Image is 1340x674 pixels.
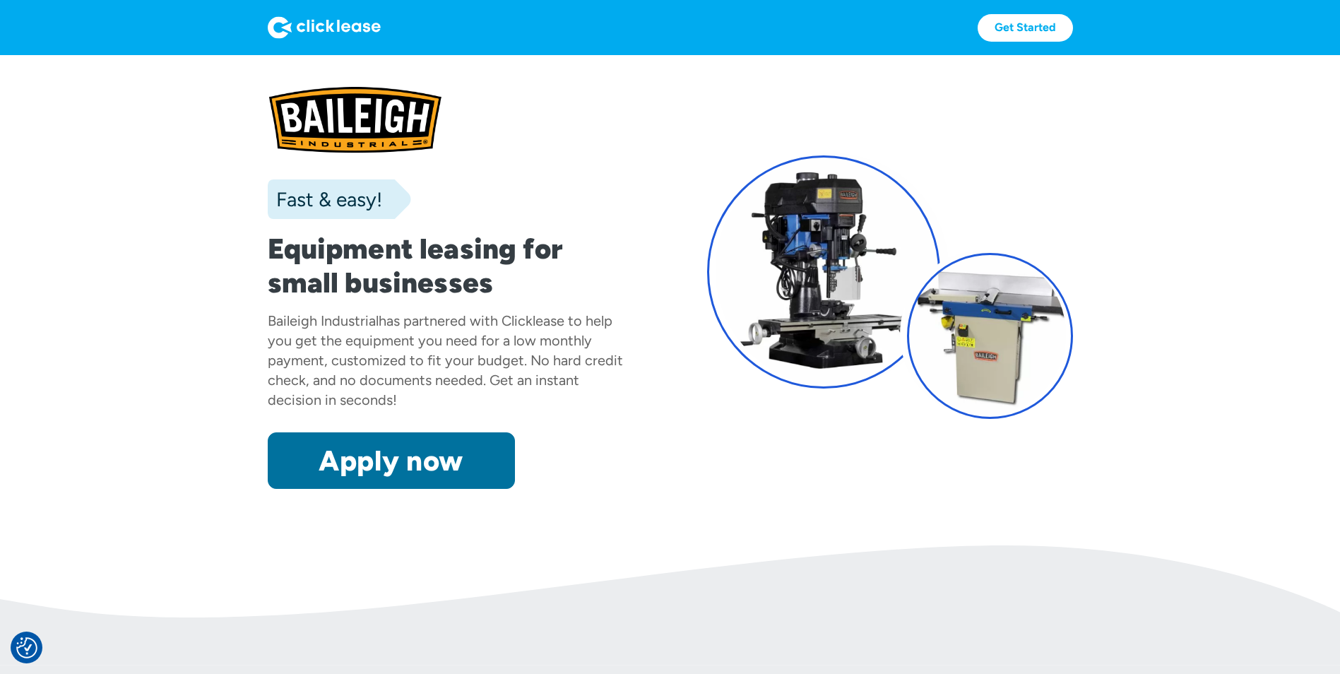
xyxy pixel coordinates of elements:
a: Apply now [268,432,515,489]
h1: Equipment leasing for small businesses [268,232,634,300]
a: Get Started [978,14,1073,42]
div: Baileigh Industrial [268,312,379,329]
div: Fast & easy! [268,185,382,213]
div: has partnered with Clicklease to help you get the equipment you need for a low monthly payment, c... [268,312,623,408]
img: Revisit consent button [16,637,37,658]
img: Logo [268,16,381,39]
button: Consent Preferences [16,637,37,658]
